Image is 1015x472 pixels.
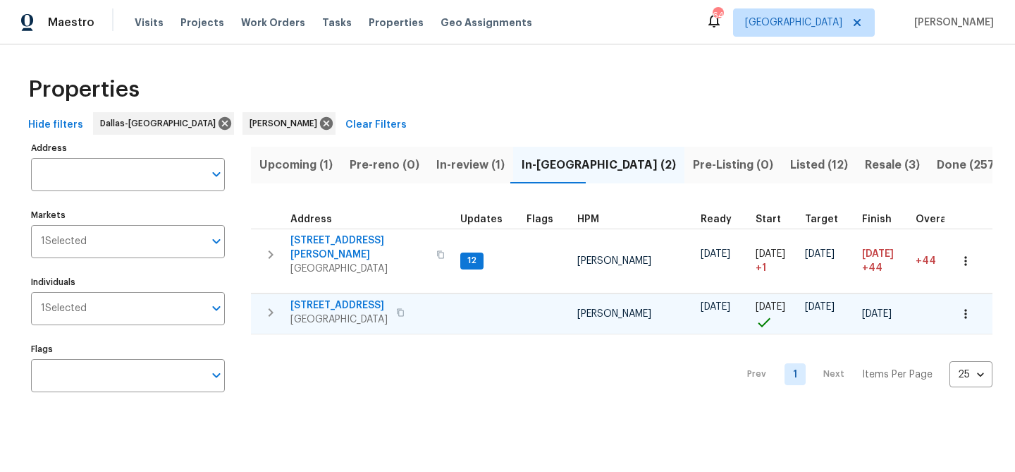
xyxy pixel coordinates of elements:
span: 12 [462,255,482,267]
div: Target renovation project end date [805,214,851,224]
div: Days past target finish date [916,214,965,224]
span: [STREET_ADDRESS] [290,298,388,313]
span: Geo Assignments [441,16,532,30]
span: Visits [135,16,164,30]
span: Maestro [48,16,94,30]
span: HPM [577,214,599,224]
div: Projected renovation finish date [862,214,904,224]
button: Clear Filters [340,112,412,138]
div: Dallas-[GEOGRAPHIC_DATA] [93,112,234,135]
span: Address [290,214,332,224]
span: + 1 [756,261,766,275]
button: Hide filters [23,112,89,138]
span: Work Orders [241,16,305,30]
div: 64 [713,8,722,23]
span: Properties [28,83,140,97]
span: [GEOGRAPHIC_DATA] [745,16,842,30]
span: [PERSON_NAME] [250,116,323,131]
td: Scheduled to finish 44 day(s) late [856,229,910,294]
span: In-[GEOGRAPHIC_DATA] (2) [522,155,676,175]
td: 44 day(s) past target finish date [910,229,971,294]
td: Project started 1 days late [750,229,799,294]
span: Ready [701,214,732,224]
span: [STREET_ADDRESS][PERSON_NAME] [290,234,428,262]
p: Items Per Page [862,368,933,382]
span: Dallas-[GEOGRAPHIC_DATA] [100,116,221,131]
button: Open [207,231,226,251]
span: [PERSON_NAME] [909,16,994,30]
label: Flags [31,345,225,353]
span: Updates [460,214,503,224]
span: [PERSON_NAME] [577,309,651,319]
span: Overall [916,214,952,224]
span: Tasks [322,18,352,28]
span: Flags [527,214,553,224]
span: [DATE] [701,249,730,259]
span: Target [805,214,838,224]
label: Individuals [31,278,225,286]
span: [GEOGRAPHIC_DATA] [290,262,428,276]
span: [DATE] [862,309,892,319]
span: [GEOGRAPHIC_DATA] [290,313,388,327]
span: [DATE] [701,302,730,312]
span: Done (257) [937,155,999,175]
span: Upcoming (1) [259,155,333,175]
button: Open [207,298,226,318]
span: Listed (12) [790,155,848,175]
span: [DATE] [805,302,835,312]
nav: Pagination Navigation [734,343,992,406]
span: [DATE] [756,302,785,312]
label: Markets [31,211,225,219]
span: [DATE] [862,249,894,259]
a: Goto page 1 [785,363,806,385]
span: [PERSON_NAME] [577,256,651,266]
span: Resale (3) [865,155,920,175]
span: Clear Filters [345,116,407,134]
span: Properties [369,16,424,30]
span: +44 [916,256,936,266]
div: Actual renovation start date [756,214,794,224]
span: [DATE] [805,249,835,259]
span: [DATE] [756,249,785,259]
span: Projects [180,16,224,30]
span: Start [756,214,781,224]
span: +44 [862,261,882,275]
button: Open [207,164,226,184]
div: 25 [949,356,992,393]
button: Open [207,365,226,385]
span: Finish [862,214,892,224]
td: Project started on time [750,294,799,334]
label: Address [31,144,225,152]
span: Pre-reno (0) [350,155,419,175]
span: Hide filters [28,116,83,134]
span: 1 Selected [41,303,87,315]
span: In-review (1) [436,155,505,175]
div: Earliest renovation start date (first business day after COE or Checkout) [701,214,744,224]
span: 1 Selected [41,236,87,248]
div: [PERSON_NAME] [242,112,336,135]
span: Pre-Listing (0) [693,155,773,175]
